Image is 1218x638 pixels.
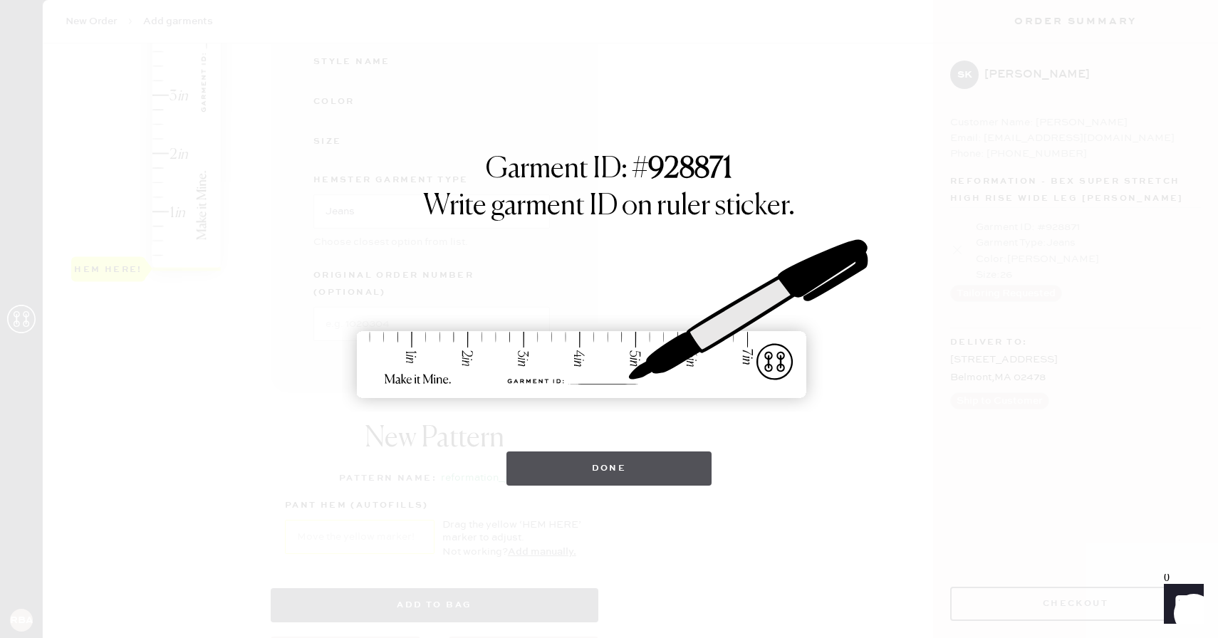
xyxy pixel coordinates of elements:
[506,451,712,486] button: Done
[1150,574,1212,635] iframe: Front Chat
[342,202,876,437] img: ruler-sticker-sharpie.svg
[486,152,732,189] h1: Garment ID: #
[423,189,795,224] h1: Write garment ID on ruler sticker.
[648,155,732,184] strong: 928871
